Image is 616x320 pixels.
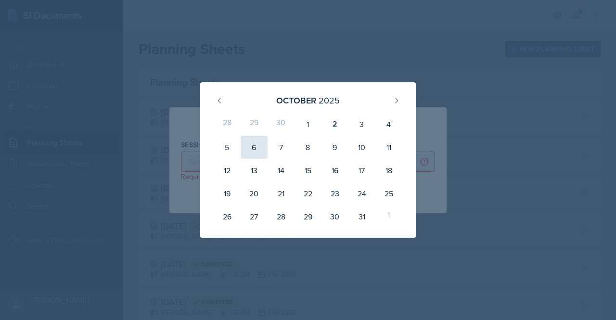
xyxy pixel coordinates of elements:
div: 3 [348,113,375,136]
div: 1 [295,113,321,136]
div: 8 [295,136,321,159]
div: 27 [241,205,268,228]
div: 18 [375,159,402,182]
div: 25 [375,182,402,205]
div: 1 [375,205,402,228]
div: 21 [268,182,295,205]
div: 20 [241,182,268,205]
div: 10 [348,136,375,159]
div: 30 [268,113,295,136]
div: 26 [214,205,241,228]
div: 5 [214,136,241,159]
div: 15 [295,159,321,182]
div: 31 [348,205,375,228]
div: 19 [214,182,241,205]
div: 22 [295,182,321,205]
div: 7 [268,136,295,159]
div: 17 [348,159,375,182]
div: 29 [241,113,268,136]
div: 14 [268,159,295,182]
div: 11 [375,136,402,159]
div: 23 [321,182,348,205]
div: 12 [214,159,241,182]
div: 29 [295,205,321,228]
div: 30 [321,205,348,228]
div: October [276,94,316,107]
div: 28 [268,205,295,228]
div: 13 [241,159,268,182]
div: 9 [321,136,348,159]
div: 28 [214,113,241,136]
div: 4 [375,113,402,136]
div: 16 [321,159,348,182]
div: 6 [241,136,268,159]
div: 24 [348,182,375,205]
div: 2025 [319,94,340,107]
div: 2 [321,113,348,136]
